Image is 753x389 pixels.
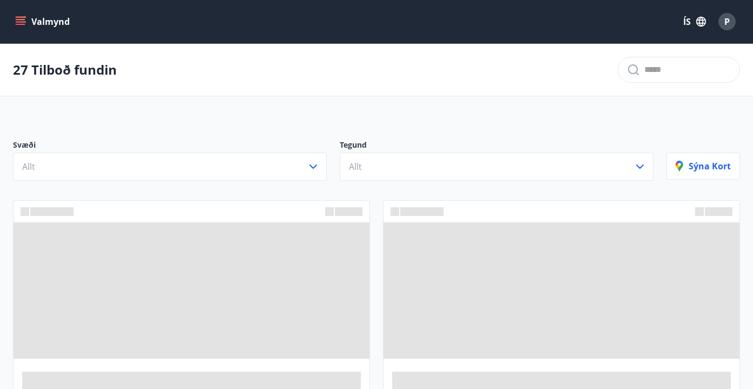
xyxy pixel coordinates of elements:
[666,153,740,180] button: Sýna kort
[13,12,74,31] button: menu
[677,12,712,31] button: ÍS
[13,153,327,181] button: Allt
[13,61,117,79] p: 27 Tilboð fundin
[714,9,740,35] button: P
[349,161,362,173] span: Allt
[676,160,731,172] p: Sýna kort
[724,16,730,28] span: P
[340,140,653,153] p: Tegund
[13,140,327,153] p: Svæði
[22,161,35,173] span: Allt
[340,153,653,181] button: Allt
